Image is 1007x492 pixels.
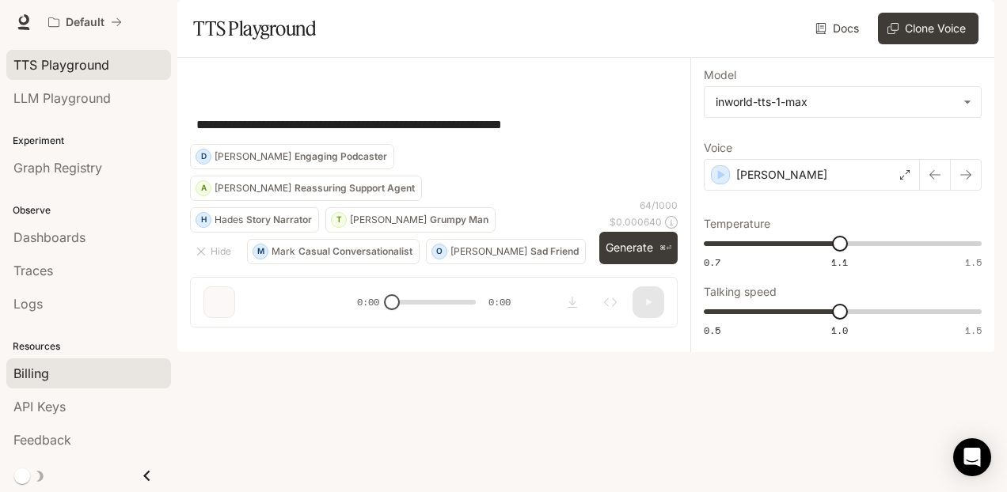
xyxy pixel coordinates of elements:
p: Sad Friend [530,247,579,256]
span: 0.5 [704,324,720,337]
div: Open Intercom Messenger [953,438,991,476]
button: All workspaces [41,6,129,38]
p: [PERSON_NAME] [736,167,827,183]
button: A[PERSON_NAME]Reassuring Support Agent [190,176,422,201]
p: Model [704,70,736,81]
h1: TTS Playground [193,13,316,44]
p: [PERSON_NAME] [215,184,291,193]
div: A [196,176,211,201]
button: T[PERSON_NAME]Grumpy Man [325,207,496,233]
p: Voice [704,142,732,153]
p: Mark [272,247,295,256]
button: O[PERSON_NAME]Sad Friend [426,239,586,264]
p: Grumpy Man [430,215,488,225]
p: [PERSON_NAME] [215,152,291,161]
span: 1.0 [831,324,848,337]
p: [PERSON_NAME] [350,215,427,225]
p: Temperature [704,218,770,229]
div: O [432,239,446,264]
p: Reassuring Support Agent [294,184,415,193]
div: H [196,207,211,233]
div: M [253,239,268,264]
div: inworld-tts-1-max [716,94,956,110]
button: Hide [190,239,241,264]
p: Default [66,16,104,29]
a: Docs [812,13,865,44]
p: Casual Conversationalist [298,247,412,256]
p: Hades [215,215,243,225]
button: Clone Voice [878,13,978,44]
span: 1.5 [965,255,982,269]
span: 1.1 [831,255,848,269]
button: D[PERSON_NAME]Engaging Podcaster [190,144,394,169]
p: ⌘⏎ [659,244,671,253]
p: [PERSON_NAME] [450,247,527,256]
button: MMarkCasual Conversationalist [247,239,420,264]
div: T [332,207,346,233]
p: Engaging Podcaster [294,152,387,161]
div: D [196,144,211,169]
p: Talking speed [704,286,777,297]
span: 1.5 [965,324,982,337]
div: inworld-tts-1-max [705,87,981,117]
span: 0.7 [704,255,720,269]
button: Generate⌘⏎ [599,232,678,264]
button: HHadesStory Narrator [190,207,319,233]
p: Story Narrator [246,215,312,225]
